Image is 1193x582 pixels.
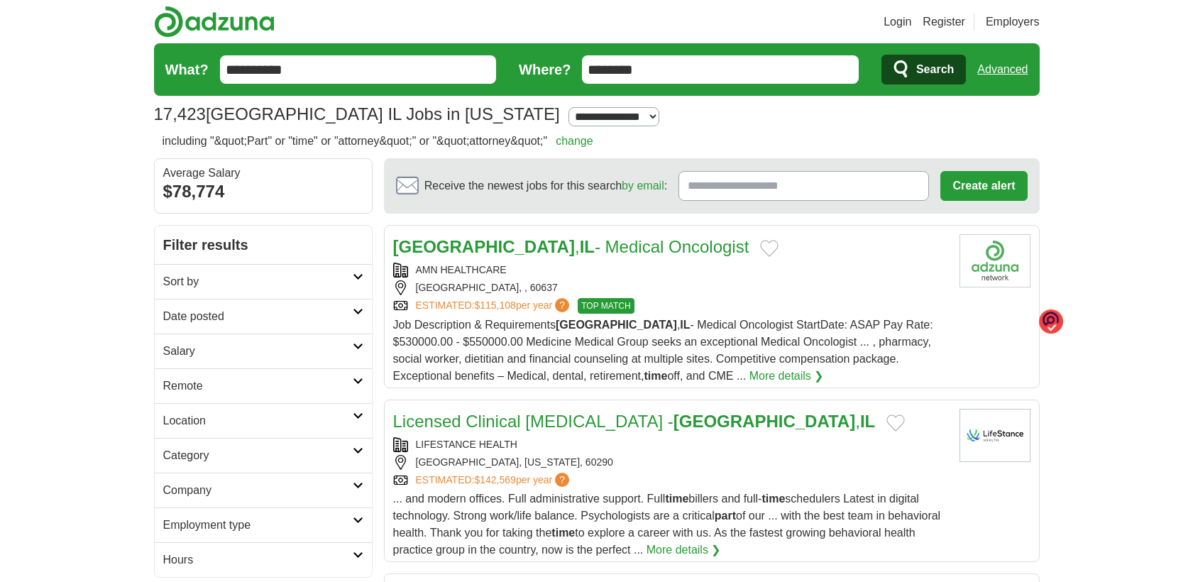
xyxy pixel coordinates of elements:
[580,237,595,256] strong: IL
[155,299,372,334] a: Date posted
[644,370,667,382] strong: time
[556,319,677,331] strong: [GEOGRAPHIC_DATA]
[155,334,372,368] a: Salary
[154,6,275,38] img: Adzuna logo
[960,234,1030,287] img: Company logo
[860,412,875,431] strong: IL
[416,439,517,450] a: LIFESTANCE HEALTH
[393,237,575,256] strong: [GEOGRAPHIC_DATA]
[555,298,569,312] span: ?
[474,474,515,485] span: $142,569
[393,263,948,278] div: AMN HEALTHCARE
[977,55,1028,84] a: Advanced
[393,319,933,382] span: Job Description & Requirements , - Medical Oncologist StartDate: ASAP Pay Rate: $530000.00 - $550...
[163,308,353,325] h2: Date posted
[393,412,876,431] a: Licensed Clinical [MEDICAL_DATA] -[GEOGRAPHIC_DATA],IL
[665,493,688,505] strong: time
[155,542,372,577] a: Hours
[163,412,353,429] h2: Location
[881,55,966,84] button: Search
[474,300,515,311] span: $115,108
[884,13,911,31] a: Login
[155,403,372,438] a: Location
[762,493,785,505] strong: time
[163,378,353,395] h2: Remote
[163,551,353,569] h2: Hours
[393,455,948,470] div: [GEOGRAPHIC_DATA], [US_STATE], 60290
[886,414,905,432] button: Add to favorite jobs
[163,133,593,150] h2: including "&quot;Part" or "time" or "attorney&quot;" or "&quot;attorney&quot;"
[916,55,954,84] span: Search
[986,13,1040,31] a: Employers
[622,180,664,192] a: by email
[519,59,571,80] label: Where?
[163,179,363,204] div: $78,774
[393,237,749,256] a: [GEOGRAPHIC_DATA],IL- Medical Oncologist
[155,226,372,264] h2: Filter results
[163,273,353,290] h2: Sort by
[551,527,575,539] strong: time
[923,13,965,31] a: Register
[749,368,824,385] a: More details ❯
[154,101,206,127] span: 17,423
[163,168,363,179] div: Average Salary
[1039,308,1063,334] img: o1IwAAAABJRU5ErkJggg==
[680,319,690,331] strong: IL
[578,298,634,314] span: TOP MATCH
[556,135,593,147] a: change
[155,473,372,507] a: Company
[163,447,353,464] h2: Category
[155,264,372,299] a: Sort by
[155,507,372,542] a: Employment type
[960,409,1030,462] img: LifeStance Health logo
[163,343,353,360] h2: Salary
[760,240,779,257] button: Add to favorite jobs
[416,298,573,314] a: ESTIMATED:$115,108per year?
[163,482,353,499] h2: Company
[163,517,353,534] h2: Employment type
[555,473,569,487] span: ?
[165,59,209,80] label: What?
[674,412,855,431] strong: [GEOGRAPHIC_DATA]
[154,104,560,123] h1: [GEOGRAPHIC_DATA] IL Jobs in [US_STATE]
[424,177,667,194] span: Receive the newest jobs for this search :
[715,510,736,522] strong: part
[647,542,721,559] a: More details ❯
[416,473,573,488] a: ESTIMATED:$142,569per year?
[155,438,372,473] a: Category
[393,280,948,295] div: [GEOGRAPHIC_DATA], , 60637
[940,171,1027,201] button: Create alert
[155,368,372,403] a: Remote
[393,493,941,556] span: ... and modern offices. Full administrative support. Full billers and full- schedulers Latest in ...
